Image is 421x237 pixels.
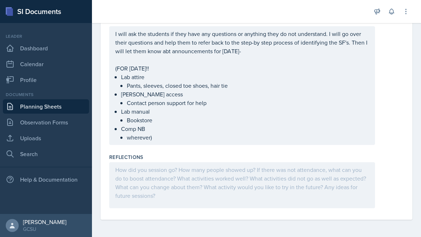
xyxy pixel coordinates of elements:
[3,172,89,187] div: Help & Documentation
[121,73,369,81] p: Lab attire
[3,73,89,87] a: Profile
[109,154,143,161] label: Reflections
[3,57,89,71] a: Calendar
[127,81,369,90] p: Pants, sleeves, closed toe shoes, hair tie
[127,99,369,107] p: Contact person support for help
[23,218,66,225] div: [PERSON_NAME]
[121,90,369,99] p: [PERSON_NAME] access
[115,64,369,73] p: (FOR [DATE]!!
[3,115,89,129] a: Observation Forms
[3,91,89,98] div: Documents
[121,107,369,116] p: Lab manual
[3,131,89,145] a: Uploads
[127,116,369,124] p: Bookstore
[23,225,66,233] div: GCSU
[3,33,89,40] div: Leader
[3,99,89,114] a: Planning Sheets
[121,124,369,133] p: Comp NB
[115,29,369,55] p: I will ask the students if they have any questions or anything they do not understand. I will go ...
[127,133,369,142] p: wherever)
[3,147,89,161] a: Search
[3,41,89,55] a: Dashboard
